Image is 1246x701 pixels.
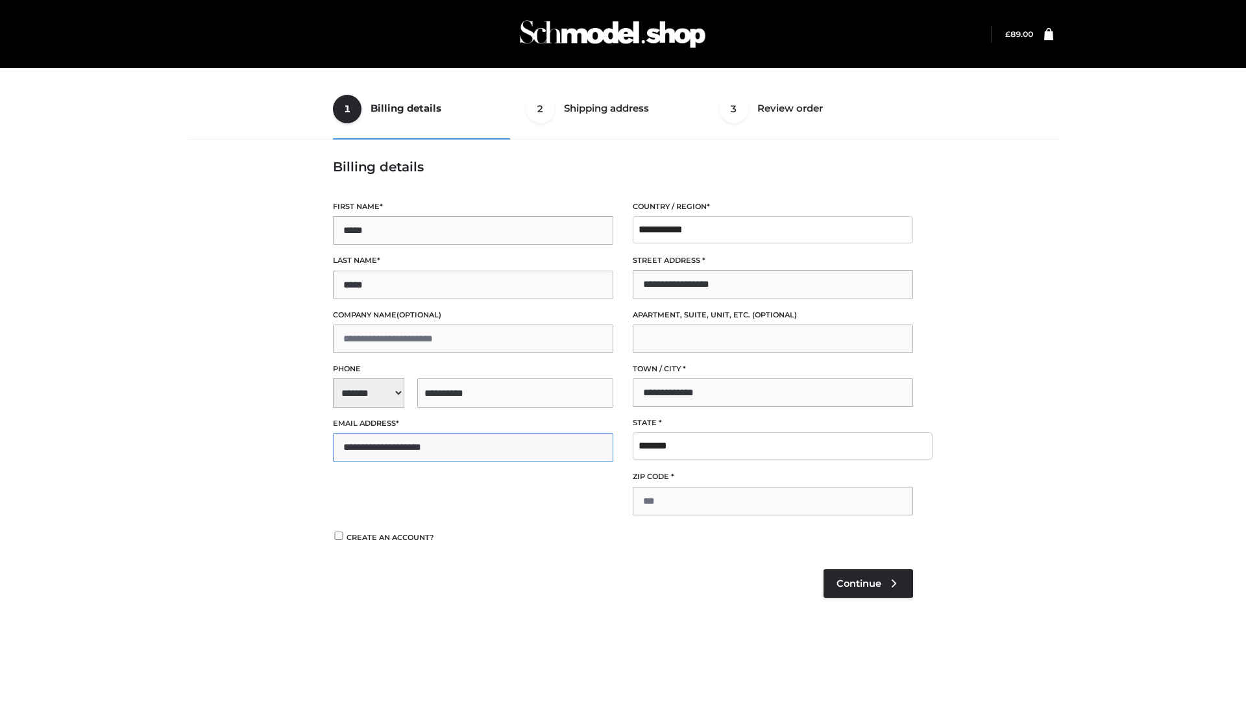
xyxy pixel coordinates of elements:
label: First name [333,201,613,213]
label: Phone [333,363,613,375]
label: Apartment, suite, unit, etc. [633,309,913,321]
span: £ [1005,29,1010,39]
span: (optional) [752,310,797,319]
label: Country / Region [633,201,913,213]
bdi: 89.00 [1005,29,1033,39]
h3: Billing details [333,159,913,175]
span: Continue [837,578,881,589]
a: Continue [824,569,913,598]
img: Schmodel Admin 964 [515,8,710,60]
label: Company name [333,309,613,321]
label: State [633,417,913,429]
label: Street address [633,254,913,267]
span: Create an account? [347,533,434,542]
label: Last name [333,254,613,267]
label: Town / City [633,363,913,375]
input: Create an account? [333,532,345,540]
a: £89.00 [1005,29,1033,39]
span: (optional) [397,310,441,319]
label: ZIP Code [633,471,913,483]
label: Email address [333,417,613,430]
